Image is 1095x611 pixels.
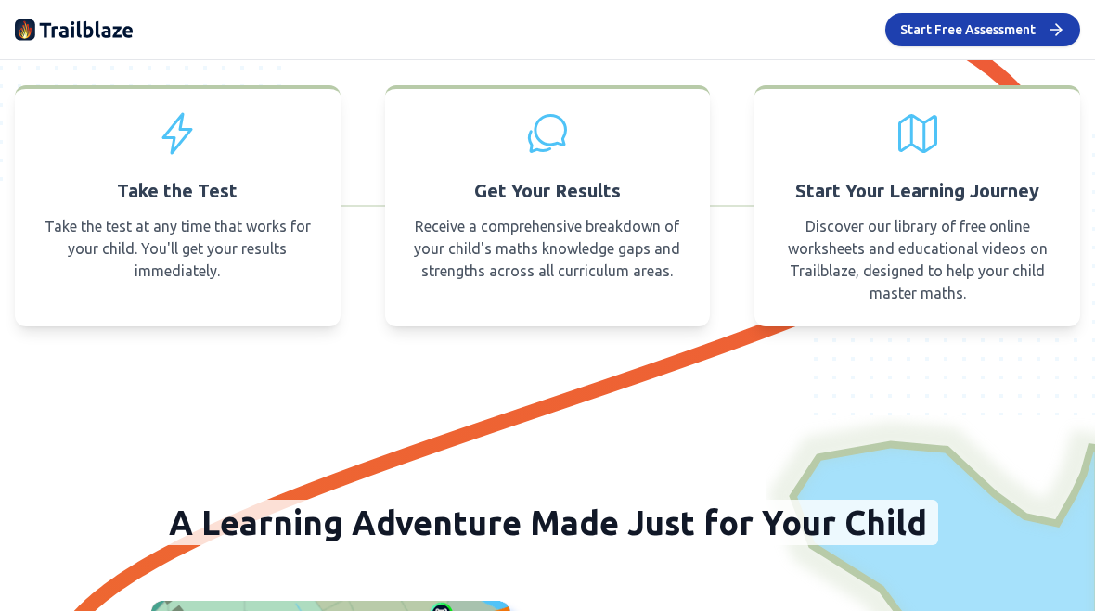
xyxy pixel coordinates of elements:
p: Discover our library of free online worksheets and educational videos on Trailblaze, designed to ... [777,215,1058,304]
span: A Learning Adventure Made Just for Your Child [158,500,938,545]
button: Start Free Assessment [885,13,1080,46]
h3: Start Your Learning Journey [795,178,1039,204]
p: Take the test at any time that works for your child. You'll get your results immediately. [37,215,318,282]
h3: Take the Test [117,178,238,204]
button: Take the TestTake the test at any time that works for your child. You'll get your results immedia... [15,85,341,326]
p: Receive a comprehensive breakdown of your child's maths knowledge gaps and strengths across all c... [407,215,689,282]
h3: Get Your Results [474,178,621,204]
a: Start Free Assessment [885,20,1080,37]
img: Trailblaze [15,15,134,45]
